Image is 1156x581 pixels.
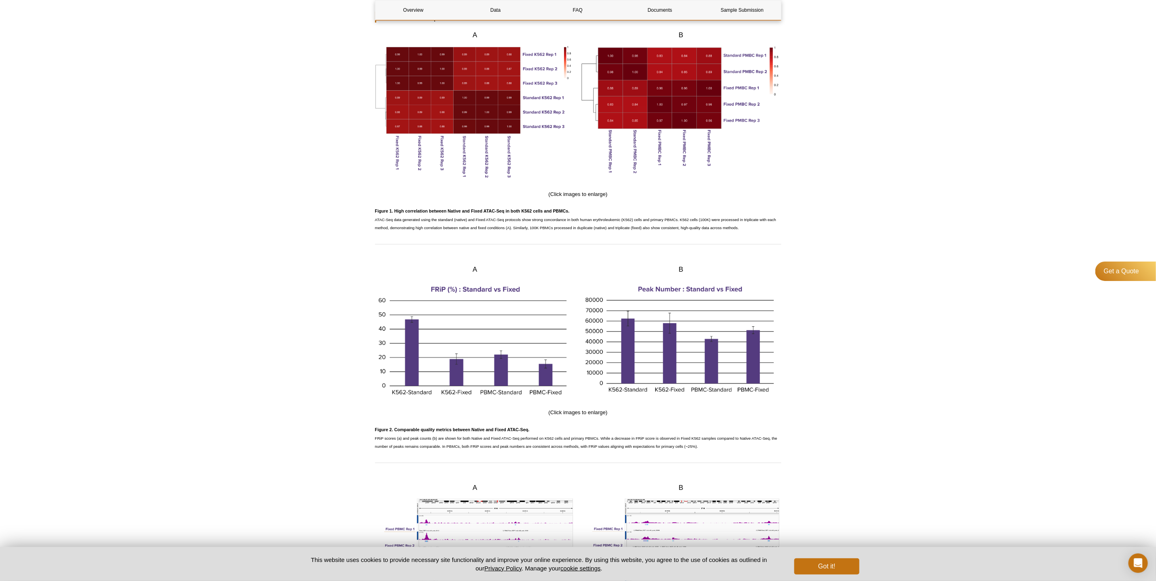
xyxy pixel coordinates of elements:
p: This website uses cookies to provide necessary site functionality and improve your online experie... [297,555,781,572]
img: High correlation between Native and Fixed ATAC-Seq [581,46,781,178]
h3: Figure 2. Comparable quality metrics between Native and Fixed ATAC-Seq.​ [375,425,781,434]
p: FRiP scores (a) and peak counts (b) are shown for both Native and Fixed ATAC-Seq performed on K56... [375,434,781,451]
button: Got it! [794,558,859,575]
img: Comparable quality metrics [375,281,575,400]
a: Privacy Policy [484,565,522,572]
p: (Click images to enlarge) [375,409,781,417]
a: Get a Quote [1095,262,1156,281]
a: Data [458,0,534,20]
h3: A [375,483,575,493]
h3: B [581,265,781,275]
h3: Figure 1. High correlation between Native and Fixed ATAC-Seq in both K562 cells and PBMCs. [375,206,781,216]
a: Overview [375,0,452,20]
button: cookie settings [560,565,600,572]
a: FAQ [540,0,616,20]
p: ATAC-Seq data generated using the standard (native) and Fixed ATAC-Seq protocols show strong conc... [375,216,781,232]
img: High correlation between Native and Fixed ATAC-Seq [375,46,575,181]
h3: A [375,265,575,275]
div: Open Intercom Messenger [1128,553,1148,573]
a: Sample Submission [704,0,780,20]
h3: A [375,30,575,40]
h3: B [581,30,781,40]
a: Documents [622,0,698,20]
h3: B [581,483,781,493]
p: (Click images to enlarge) [375,190,781,198]
img: Comparable quality metrics [581,281,781,397]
